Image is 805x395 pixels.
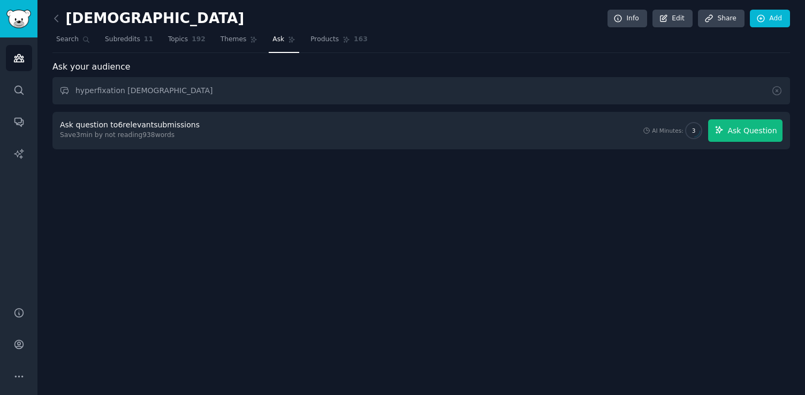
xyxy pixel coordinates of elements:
[217,31,262,53] a: Themes
[164,31,209,53] a: Topics192
[168,35,188,44] span: Topics
[52,60,131,74] span: Ask your audience
[56,35,79,44] span: Search
[6,10,31,28] img: GummySearch logo
[307,31,371,53] a: Products163
[652,10,693,28] a: Edit
[727,125,777,136] span: Ask Question
[192,35,206,44] span: 192
[354,35,368,44] span: 163
[692,127,696,134] span: 3
[221,35,247,44] span: Themes
[607,10,647,28] a: Info
[52,10,244,27] h2: [DEMOGRAPHIC_DATA]
[60,119,200,131] div: Ask question to 6 relevant submissions
[52,31,94,53] a: Search
[310,35,339,44] span: Products
[750,10,790,28] a: Add
[105,35,140,44] span: Subreddits
[652,127,684,134] div: AI Minutes:
[52,77,790,104] input: Ask this audience a question...
[272,35,284,44] span: Ask
[698,10,744,28] a: Share
[708,119,783,142] button: Ask Question
[269,31,299,53] a: Ask
[144,35,153,44] span: 11
[60,131,203,140] div: Save 3 min by not reading 938 words
[101,31,157,53] a: Subreddits11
